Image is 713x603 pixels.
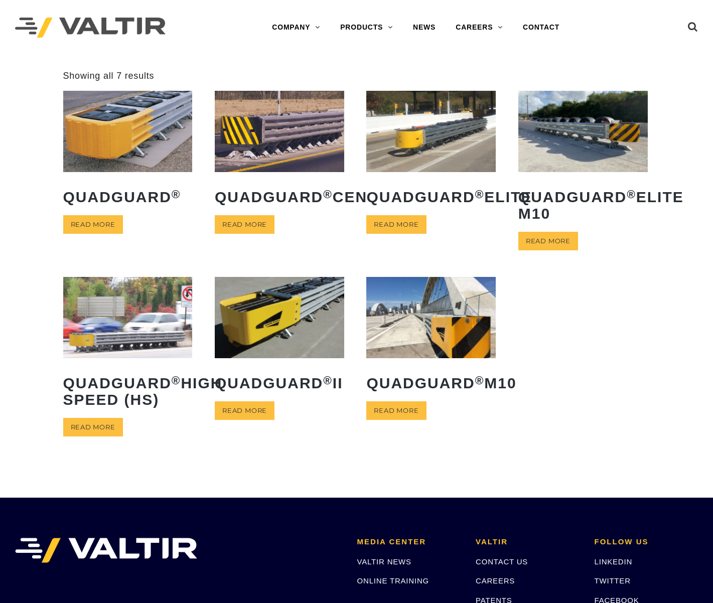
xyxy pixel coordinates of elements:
a: QuadGuard®M10 [366,277,496,398]
a: VALTIR NEWS [357,557,411,566]
a: QuadGuard®II [215,277,344,398]
a: PRODUCTS [330,18,403,38]
sup: ® [323,374,333,387]
sup: ® [627,188,636,201]
a: NEWS [403,18,446,38]
sup: ® [475,188,485,201]
h2: QuadGuard Elite [366,181,496,213]
h2: FOLLOW US [595,538,698,546]
h2: QuadGuard M10 [366,367,496,399]
img: VALTIR [15,538,197,563]
sup: ® [323,188,333,201]
h2: QuadGuard High Speed (HS) [63,367,193,415]
h2: VALTIR [476,538,579,546]
a: TWITTER [595,576,631,585]
a: Read more about “QuadGuard® CEN” [215,215,274,234]
a: QuadGuard®High Speed (HS) [63,277,193,415]
a: QuadGuard®CEN [215,91,344,212]
a: Read more about “QuadGuard® M10” [366,401,426,420]
a: CONTACT US [476,557,528,566]
a: COMPANY [262,18,330,38]
a: QuadGuard®Elite M10 [518,91,648,229]
a: QuadGuard® [63,91,193,212]
a: Read more about “QuadGuard® II” [215,401,274,420]
p: Showing all 7 results [63,70,155,82]
a: QuadGuard®Elite [366,91,496,212]
sup: ® [172,374,181,387]
h2: QuadGuard CEN [215,181,344,213]
a: Read more about “QuadGuard®” [63,215,123,234]
h2: MEDIA CENTER [357,538,461,546]
a: CAREERS [446,18,513,38]
h2: QuadGuard II [215,367,344,399]
sup: ® [172,188,181,201]
img: Valtir [15,18,166,38]
a: Read more about “QuadGuard® Elite M10” [518,232,578,250]
a: CAREERS [476,576,515,585]
sup: ® [475,374,485,387]
a: ONLINE TRAINING [357,576,429,585]
h2: QuadGuard Elite M10 [518,181,648,229]
a: LINKEDIN [595,557,633,566]
h2: QuadGuard [63,181,193,213]
a: Read more about “QuadGuard® High Speed (HS)” [63,418,123,436]
a: CONTACT [513,18,569,38]
a: Read more about “QuadGuard® Elite” [366,215,426,234]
